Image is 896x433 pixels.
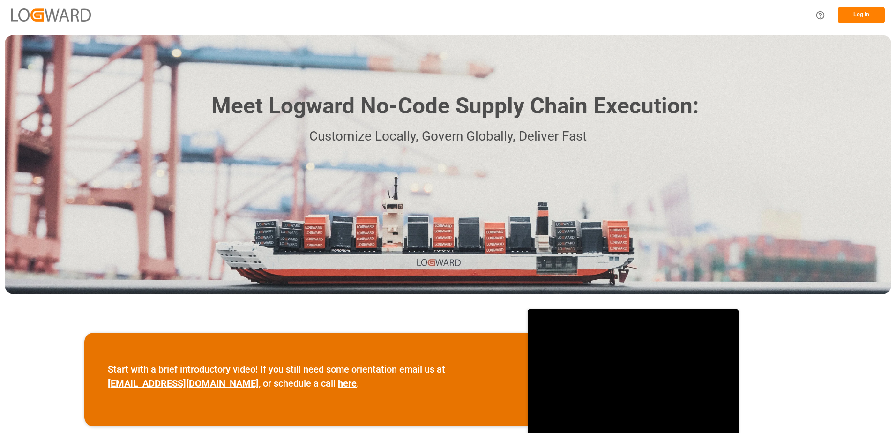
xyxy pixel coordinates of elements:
p: Customize Locally, Govern Globally, Deliver Fast [197,126,699,147]
h1: Meet Logward No-Code Supply Chain Execution: [211,90,699,123]
img: Logward_new_orange.png [11,8,91,21]
a: here [338,378,357,389]
a: [EMAIL_ADDRESS][DOMAIN_NAME] [108,378,259,389]
button: Help Center [810,5,831,26]
button: Log In [838,7,885,23]
p: Start with a brief introductory video! If you still need some orientation email us at , or schedu... [108,362,504,390]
